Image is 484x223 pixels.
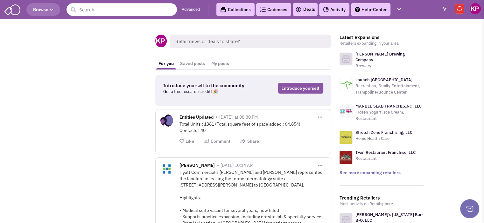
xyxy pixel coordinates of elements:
[208,58,232,69] a: My posts
[470,3,481,14] img: Keypoint Partners
[155,58,177,69] a: For you
[319,3,349,16] a: Activity
[179,114,214,121] span: Entities Updated
[216,3,255,16] a: Collections
[256,3,291,16] a: Cadences
[221,162,253,168] span: [DATE] 10:14 AM
[323,7,329,12] img: Activity.png
[179,121,326,134] div: Total Units : 1361 (Total square feet of space added : 64,854) Contacts : 40
[203,138,230,144] button: Comment
[355,77,412,82] a: Launch [GEOGRAPHIC_DATA]
[170,35,331,48] span: Retail news or deals to share?
[355,212,423,223] a: [PERSON_NAME]'s [US_STATE] Bar-B-Q, LLC
[4,3,20,15] img: SmartAdmin
[355,135,412,142] p: Home Health Care
[163,83,253,89] h3: Introduce yourself to the community
[340,40,424,47] p: Retailers expanding in your area
[340,195,424,201] h3: Trending Retailers
[340,170,401,175] a: See more expanding retailers
[177,58,208,69] a: Saved posts
[355,155,416,162] p: Restaurant
[220,7,226,13] img: icon-collection-lavender-black.svg
[67,3,177,16] input: Search
[355,109,424,122] p: Frozen Yogurt, Ice Cream, Restaurant
[340,105,352,117] img: logo
[340,131,352,144] img: logo
[355,7,360,12] img: help.png
[260,7,266,12] img: Cadences_logo.png
[240,138,259,144] button: Share
[340,35,424,40] h3: Latest Expansions
[355,63,424,69] p: Brewery
[355,130,412,135] a: Stretch Zone Franchising, LLC
[278,83,323,94] a: Introduce yourself
[219,114,258,120] span: [DATE], at 08:30 PM
[163,89,253,95] p: Get a free research credit! 🎉
[295,6,302,13] img: icon-deals.svg
[33,7,53,12] span: Browse
[182,7,200,13] a: Advanced
[340,78,352,91] img: logo
[355,51,405,62] a: [PERSON_NAME] Brewing Company
[355,83,424,95] p: Recreation, Family Entertainment, Trampoline/Bounce Center
[26,3,60,16] button: Browse
[355,103,422,109] a: MARBLE SLAB FRANCHISING, LLC
[186,138,194,144] span: Like
[179,138,194,144] button: Like
[179,162,215,170] span: [PERSON_NAME]
[351,3,390,16] a: Help-Center
[355,150,416,155] a: Twin Restaurant Franchise, LLC
[340,151,352,164] img: logo
[340,201,424,207] p: Most activity on Retailsphere
[340,53,352,65] img: logo
[295,6,315,13] a: Deals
